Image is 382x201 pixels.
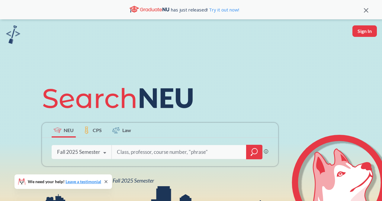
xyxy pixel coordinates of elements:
span: has just released! [171,6,239,13]
span: CPS [93,127,102,134]
input: Class, professor, course number, "phrase" [116,146,242,158]
svg: magnifying glass [251,148,258,156]
button: Sign In [352,25,377,37]
div: Fall 2025 Semester [57,149,100,155]
a: Try it out now! [208,7,239,13]
span: NEU [64,127,74,134]
img: sandbox logo [6,25,20,44]
span: We need your help! [28,180,101,184]
div: magnifying glass [246,145,262,159]
span: View all classes for [57,177,154,184]
span: Law [122,127,131,134]
a: sandbox logo [6,25,20,46]
a: Leave a testimonial [66,179,101,184]
span: NEU Fall 2025 Semester [101,177,154,184]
